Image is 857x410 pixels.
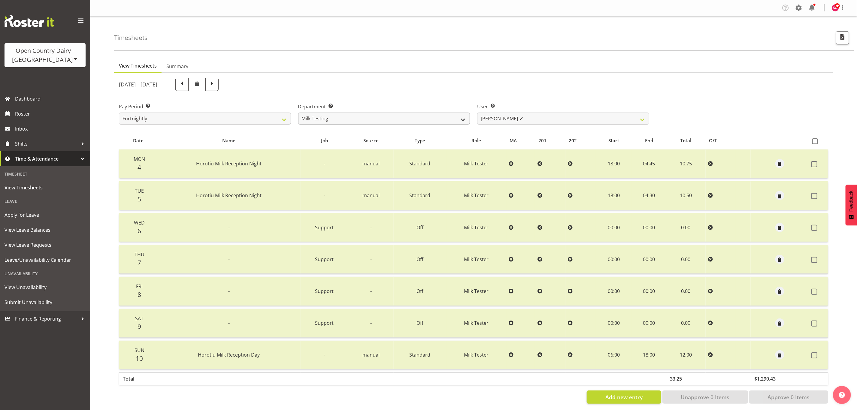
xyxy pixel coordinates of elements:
[751,372,809,385] th: $1,290.43
[135,347,144,354] span: Sun
[666,372,706,385] th: 33.25
[5,298,86,307] span: Submit Unavailability
[362,192,380,199] span: manual
[587,390,661,404] button: Add new entry
[321,137,328,144] span: Job
[609,137,619,144] span: Start
[362,351,380,358] span: manual
[394,309,446,338] td: Off
[596,149,632,178] td: 18:00
[138,322,141,331] span: 9
[768,393,810,401] span: Approve 0 Items
[849,191,854,212] span: Feedback
[228,224,230,231] span: -
[839,392,845,398] img: help-xxl-2.png
[298,103,470,110] label: Department
[464,192,489,199] span: Milk Tester
[136,354,143,363] span: 10
[5,15,54,27] img: Rosterit website logo
[569,137,577,144] span: 202
[198,351,260,358] span: Horotiu Milk Reception Day
[666,341,706,369] td: 12.00
[15,154,78,163] span: Time & Attendance
[119,103,291,110] label: Pay Period
[196,192,262,199] span: Horotiu Milk Reception Night
[15,139,78,148] span: Shifts
[464,351,489,358] span: Milk Tester
[119,372,157,385] th: Total
[119,62,157,69] span: View Timesheets
[538,137,547,144] span: 201
[394,341,446,369] td: Standard
[114,34,147,41] h4: Timesheets
[464,256,489,263] span: Milk Tester
[2,222,89,237] a: View Leave Balances
[464,160,489,167] span: Milk Tester
[134,156,145,162] span: Mon
[596,245,632,274] td: 00:00
[464,320,489,326] span: Milk Tester
[605,393,643,401] span: Add new entry
[228,256,230,263] span: -
[5,225,86,234] span: View Leave Balances
[315,320,334,326] span: Support
[324,351,325,358] span: -
[5,283,86,292] span: View Unavailability
[5,240,86,249] span: View Leave Requests
[136,283,143,290] span: Fri
[464,224,489,231] span: Milk Tester
[666,149,706,178] td: 10.75
[11,46,80,64] div: Open Country Dairy - [GEOGRAPHIC_DATA]
[138,163,141,171] span: 4
[133,137,144,144] span: Date
[138,258,141,267] span: 7
[632,181,666,210] td: 04:30
[370,288,372,294] span: -
[2,280,89,295] a: View Unavailability
[2,207,89,222] a: Apply for Leave
[596,309,632,338] td: 00:00
[596,277,632,306] td: 00:00
[645,137,653,144] span: End
[5,210,86,219] span: Apply for Leave
[138,290,141,299] span: 8
[394,245,446,274] td: Off
[2,237,89,252] a: View Leave Requests
[666,277,706,306] td: 0.00
[632,341,666,369] td: 18:00
[370,224,372,231] span: -
[394,149,446,178] td: Standard
[666,245,706,274] td: 0.00
[315,288,334,294] span: Support
[477,103,649,110] label: User
[119,81,157,88] h5: [DATE] - [DATE]
[222,137,235,144] span: Name
[749,390,828,404] button: Approve 0 Items
[5,255,86,264] span: Leave/Unavailability Calendar
[2,295,89,310] a: Submit Unavailability
[15,124,87,133] span: Inbox
[2,252,89,267] a: Leave/Unavailability Calendar
[15,109,87,118] span: Roster
[709,137,717,144] span: O/T
[596,181,632,210] td: 18:00
[362,160,380,167] span: manual
[662,390,748,404] button: Unapprove 0 Items
[315,224,334,231] span: Support
[5,183,86,192] span: View Timesheets
[846,185,857,225] button: Feedback - Show survey
[135,188,144,194] span: Tue
[370,320,372,326] span: -
[196,160,262,167] span: Horotiu Milk Reception Night
[666,181,706,210] td: 10.50
[138,195,141,203] span: 5
[363,137,379,144] span: Source
[135,251,144,258] span: Thu
[471,137,481,144] span: Role
[464,288,489,294] span: Milk Tester
[596,213,632,242] td: 00:00
[394,181,446,210] td: Standard
[15,94,87,103] span: Dashboard
[228,320,230,326] span: -
[632,245,666,274] td: 00:00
